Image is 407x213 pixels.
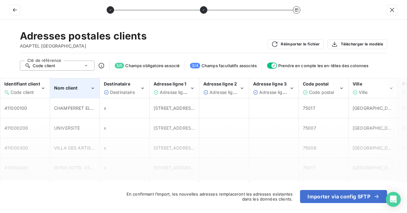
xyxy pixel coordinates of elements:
span: INTER HOTEL ASTOR [54,165,99,170]
span: Adresse ligne 1 [154,81,186,86]
th: Ville [349,78,398,98]
th: Adresse ligne 3 [249,78,299,98]
span: [STREET_ADDRESS] [154,105,195,111]
th: Identifiant client [0,78,50,98]
span: x [104,125,106,131]
span: Prendre en compte les en-têtes des colonnes [278,63,368,68]
span: 411000300 [4,145,28,150]
span: 5 / 5 [115,63,124,68]
span: Ville [359,90,368,95]
span: En confirmant l’import, les nouvelles adresses remplaceront les adresses existantes dans les donn... [122,192,293,201]
th: Nom client [50,78,100,98]
span: Code client [33,63,55,68]
span: Code client [11,90,34,95]
span: [GEOGRAPHIC_DATA] [353,105,398,111]
span: Code postal [309,90,334,95]
span: UNIVERSITE [54,125,80,131]
span: ADAPTEL [GEOGRAPHIC_DATA] [20,43,147,49]
span: Code postal [303,81,329,86]
th: Destinataire [100,78,150,98]
span: 3 / 4 [190,63,200,68]
span: Adresse ligne 3 [253,81,287,86]
span: x [104,145,106,150]
span: [STREET_ADDRESS][PERSON_NAME] [154,165,232,170]
span: 75007 [303,125,316,131]
th: Adresse ligne 2 [199,78,249,98]
span: x [104,105,106,111]
span: 411000200 [4,125,28,131]
span: 75017 [303,165,315,170]
span: VILLA DES ARTISTES [54,145,99,150]
span: Destinataire [110,90,135,95]
th: Code postal [299,78,349,98]
span: Adresse ligne 2 [203,81,237,86]
span: Nom client [54,85,78,90]
span: Adresse ligne 1 [160,90,191,95]
span: 75006 [303,145,317,150]
h2: Adresses postales clients [20,30,147,42]
span: CHAMPERRET ELYSEES [54,105,104,111]
span: 75017 [303,105,315,111]
span: Identifiant client [4,81,40,86]
span: [GEOGRAPHIC_DATA] [353,145,398,150]
span: Ville [353,81,362,86]
button: Réimporter le fichier [268,39,324,49]
div: Open Intercom Messenger [386,192,401,207]
span: Champs obligatoire associé [125,63,180,68]
span: [STREET_ADDRESS] [154,145,195,150]
span: x [104,165,106,170]
span: [GEOGRAPHIC_DATA] [353,165,398,170]
span: Destinataire [104,81,130,86]
span: 411000400 [4,165,28,170]
button: Importer via config SFTP [300,190,387,203]
span: Adresse ligne 2 [210,90,242,95]
button: Télécharger le modèle [327,39,387,49]
span: 411000100 [4,105,27,111]
span: Adresse ligne 3 [259,90,292,95]
span: [STREET_ADDRESS] [154,125,195,131]
th: Adresse ligne 1 [150,78,199,98]
span: [GEOGRAPHIC_DATA] [353,125,398,131]
span: Champs facultatifs associés [201,63,257,68]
